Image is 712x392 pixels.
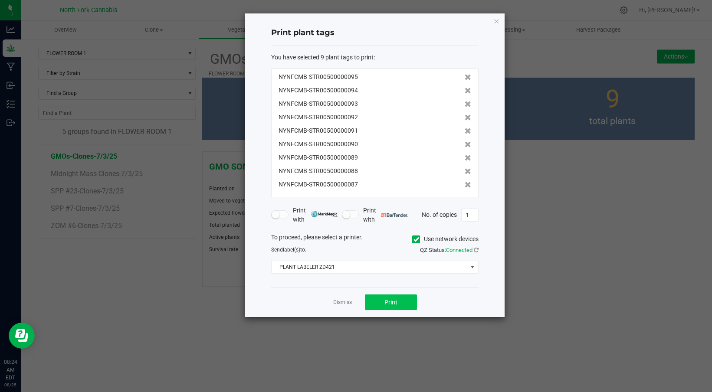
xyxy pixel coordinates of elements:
span: PLANT LABELER ZD421 [272,261,467,273]
span: NYNFCMB-STR00500000088 [279,167,358,176]
span: NYNFCMB-STR00500000094 [279,86,358,95]
img: bartender.png [381,213,408,217]
span: NYNFCMB-STR00500000092 [279,113,358,122]
a: Dismiss [333,299,352,306]
span: NYNFCMB-STR00500000089 [279,153,358,162]
img: mark_magic_cybra.png [311,211,338,217]
span: NYNFCMB-STR00500000090 [279,140,358,149]
span: Print with [363,206,408,224]
button: Print [365,294,417,310]
span: Send to: [271,247,306,253]
label: Use network devices [412,235,479,244]
span: NYNFCMB-STR00500000091 [279,126,358,135]
span: label(s) [283,247,300,253]
span: Print [384,299,397,306]
span: Print with [293,206,338,224]
iframe: Resource center [9,323,35,349]
span: Connected [446,247,472,253]
span: You have selected 9 plant tags to print [271,54,374,61]
div: To proceed, please select a printer. [265,233,485,246]
span: QZ Status: [420,247,479,253]
h4: Print plant tags [271,27,479,39]
span: NYNFCMB-STR00500000093 [279,99,358,108]
span: NYNFCMB-STR00500000087 [279,180,358,189]
div: : [271,53,479,62]
span: NYNFCMB-STR00500000095 [279,72,358,82]
span: No. of copies [422,211,457,218]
